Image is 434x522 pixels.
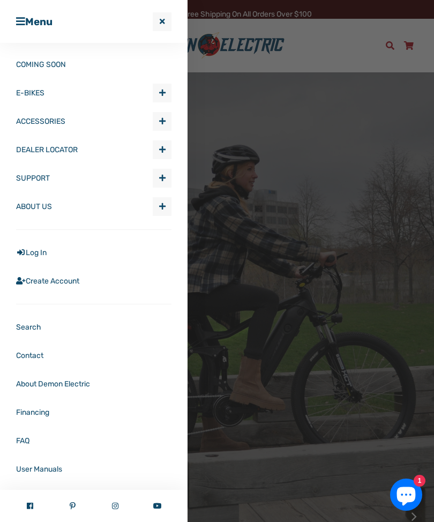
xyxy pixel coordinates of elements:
a: FAQ [16,427,171,455]
a: ABOUT US [16,192,153,221]
a: DEALER LOCATOR [16,136,153,164]
a: Financing [16,398,171,427]
a: COMING SOON [16,50,171,79]
a: SUPPORT [16,164,153,192]
a: Search [16,313,171,341]
a: User Manuals [16,455,171,483]
a: Create Account [16,267,171,295]
a: Contact [16,341,171,370]
a: Warranty Policy [16,483,171,512]
a: About Demon Electric [16,370,171,398]
a: ACCESSORIES [16,107,153,136]
a: E-BIKES [16,79,153,107]
inbox-online-store-chat: Shopify online store chat [387,479,425,513]
a: Log In [16,238,171,267]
